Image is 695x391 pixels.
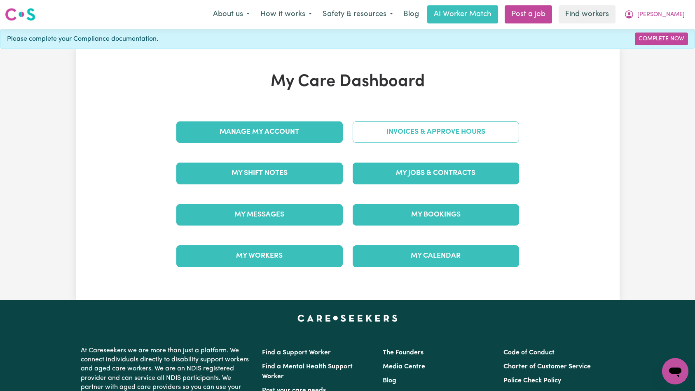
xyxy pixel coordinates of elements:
a: Careseekers logo [5,5,35,24]
a: Find a Support Worker [262,349,331,356]
img: Careseekers logo [5,7,35,22]
a: Code of Conduct [503,349,555,356]
h1: My Care Dashboard [171,72,524,92]
span: [PERSON_NAME] [637,10,685,19]
button: Safety & resources [317,6,398,23]
a: Complete Now [635,33,688,45]
a: Police Check Policy [503,377,561,384]
a: The Founders [383,349,424,356]
a: AI Worker Match [427,5,498,23]
a: Blog [398,5,424,23]
a: Invoices & Approve Hours [353,121,519,143]
a: Manage My Account [176,121,343,143]
a: My Messages [176,204,343,226]
a: Media Centre [383,363,425,370]
a: Charter of Customer Service [503,363,591,370]
a: Post a job [505,5,552,23]
button: About us [208,6,255,23]
span: Please complete your Compliance documentation. [7,34,158,44]
a: My Bookings [353,204,519,226]
a: Find workers [559,5,615,23]
a: My Shift Notes [176,163,343,184]
a: Find a Mental Health Support Worker [262,363,353,380]
a: Careseekers home page [297,315,398,321]
button: How it works [255,6,317,23]
a: My Jobs & Contracts [353,163,519,184]
a: My Calendar [353,245,519,267]
button: My Account [619,6,690,23]
iframe: Button to launch messaging window [662,358,688,384]
a: My Workers [176,245,343,267]
a: Blog [383,377,396,384]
